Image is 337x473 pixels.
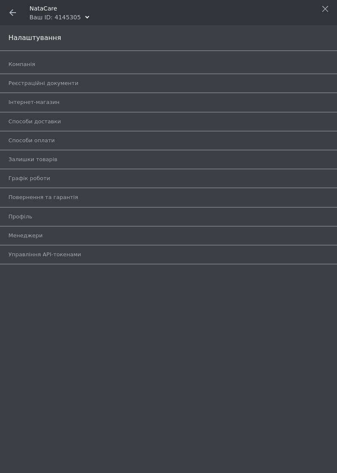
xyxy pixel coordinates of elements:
[8,247,333,262] a: Управління API-токенами
[8,137,55,144] span: Способи оплати
[8,213,32,221] span: Профіль
[8,133,333,148] a: Способи оплати
[8,156,57,163] span: Залишки товарів
[8,76,333,90] a: Реєстраційні документи
[8,152,333,167] a: Залишки товарів
[29,13,81,21] div: Ваш ID: 4145305
[8,232,43,239] span: Менеджери
[8,210,333,224] a: Профіль
[8,80,78,87] span: Реєстраційні документи
[8,61,35,68] span: Компанія
[8,114,333,129] a: Способи доставки
[8,251,81,258] span: Управління API-токенами
[8,57,333,72] a: Компанія
[8,118,61,125] span: Способи доставки
[8,98,59,106] span: Інтернет-магазин
[8,190,333,205] a: Повернення та гарантія
[8,175,50,182] span: Графік роботи
[8,229,333,243] a: Менеджери
[8,171,333,186] a: Графік роботи
[8,194,78,201] span: Повернення та гарантія
[8,95,333,109] a: Інтернет-магазин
